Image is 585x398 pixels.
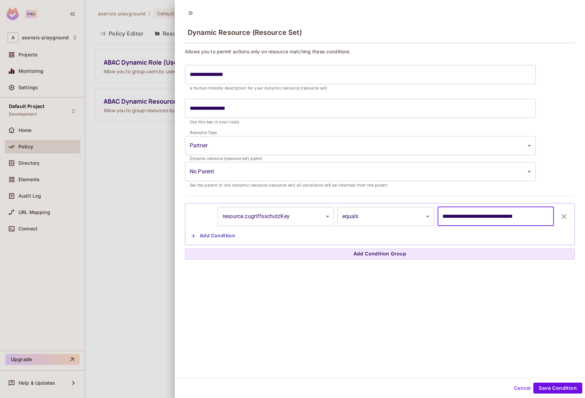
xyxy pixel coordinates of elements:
span: Dynamic Resource (Resource Set) [188,28,302,37]
button: Add Condition Group [185,249,575,260]
p: Set the parent of this dynamic resource (resource set) all conditions will be inherited from the ... [190,182,531,189]
button: Cancel [511,383,533,394]
label: Resource Type [190,130,217,135]
button: Add Condition [189,230,238,241]
div: equals [337,207,435,226]
p: a human-friendly description for your dynamic resource (resource set) [190,85,531,92]
button: Save Condition [533,383,582,394]
div: Without label [185,162,536,181]
div: Without label [185,136,536,155]
div: resource.zugriffsschutzKey [218,207,334,226]
p: Use this key in your code. [190,119,531,126]
label: Dynamic resource (resource set) parent [190,156,262,161]
p: Allows you to permit actions only on resource matching these conditions [185,48,575,55]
